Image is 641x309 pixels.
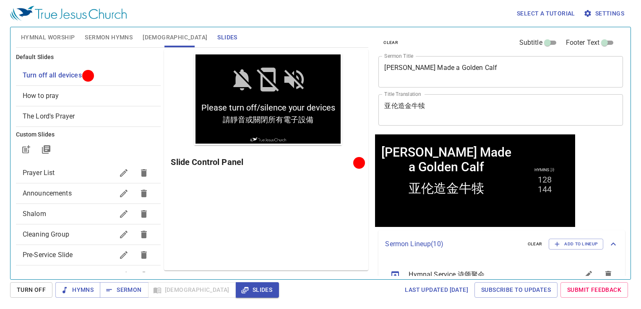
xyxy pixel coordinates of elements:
[384,102,617,118] textarea: 亚伦造金牛犊
[401,282,472,298] a: Last updated [DATE]
[56,85,92,89] img: True Jesus Church
[23,169,55,177] span: Prayer List
[383,39,398,46] span: clear
[528,240,542,248] span: clear
[409,270,558,280] span: Hymnal Service 诗颂聚会
[16,224,161,245] div: Cleaning Group
[23,251,73,259] span: Pre-Service Slide
[17,285,46,295] span: Turn Off
[16,204,161,224] div: Shalom
[560,282,628,298] a: Submit Feedback
[55,282,100,298] button: Hymns
[16,245,161,265] div: Pre-Service Slide
[85,32,133,43] span: Sermon Hymns
[100,282,148,298] button: Sermon
[16,65,161,85] div: Turn off all devices
[16,163,161,183] div: Prayer List
[29,62,120,72] span: 請靜音或關閉所有電子設備
[62,285,94,295] span: Hymns
[16,86,161,106] div: How to pray
[378,230,625,258] div: Sermon Lineup(10)clearAdd to Lineup
[474,282,558,298] a: Subscribe to Updates
[16,106,161,126] div: The Lord's Prayer
[10,282,52,298] button: Turn Off
[385,239,521,249] p: Sermon Lineup ( 10 )
[236,282,279,298] button: Slides
[378,38,403,48] button: clear
[23,71,82,79] span: [object Object]
[582,6,628,21] button: Settings
[8,50,141,60] span: Please turn off/silence your devices
[566,38,600,48] span: Footer Text
[549,239,603,250] button: Add to Lineup
[16,183,161,203] div: Announcements
[16,130,161,139] h6: Custom Slides
[567,285,621,295] span: Submit Feedback
[405,285,468,295] span: Last updated [DATE]
[242,285,272,295] span: Slides
[384,64,617,80] textarea: [PERSON_NAME] Made a Golden Calf
[23,230,69,238] span: Cleaning Group
[523,239,547,249] button: clear
[375,134,575,227] iframe: from-child
[23,189,72,197] span: Announcements
[10,6,127,21] img: True Jesus Church
[21,32,75,43] span: Hymnal Worship
[585,8,624,19] span: Settings
[107,285,141,295] span: Sermon
[23,271,65,279] span: Service Slides
[171,155,356,169] h6: Slide Control Panel
[519,38,542,48] span: Subtitle
[16,53,161,62] h6: Default Slides
[16,265,161,286] div: Service Slides
[481,285,551,295] span: Subscribe to Updates
[217,32,237,43] span: Slides
[517,8,575,19] span: Select a tutorial
[143,32,207,43] span: [DEMOGRAPHIC_DATA]
[23,112,75,120] span: [object Object]
[23,210,46,218] span: Shalom
[513,6,578,21] button: Select a tutorial
[23,92,59,100] span: [object Object]
[554,240,598,248] span: Add to Lineup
